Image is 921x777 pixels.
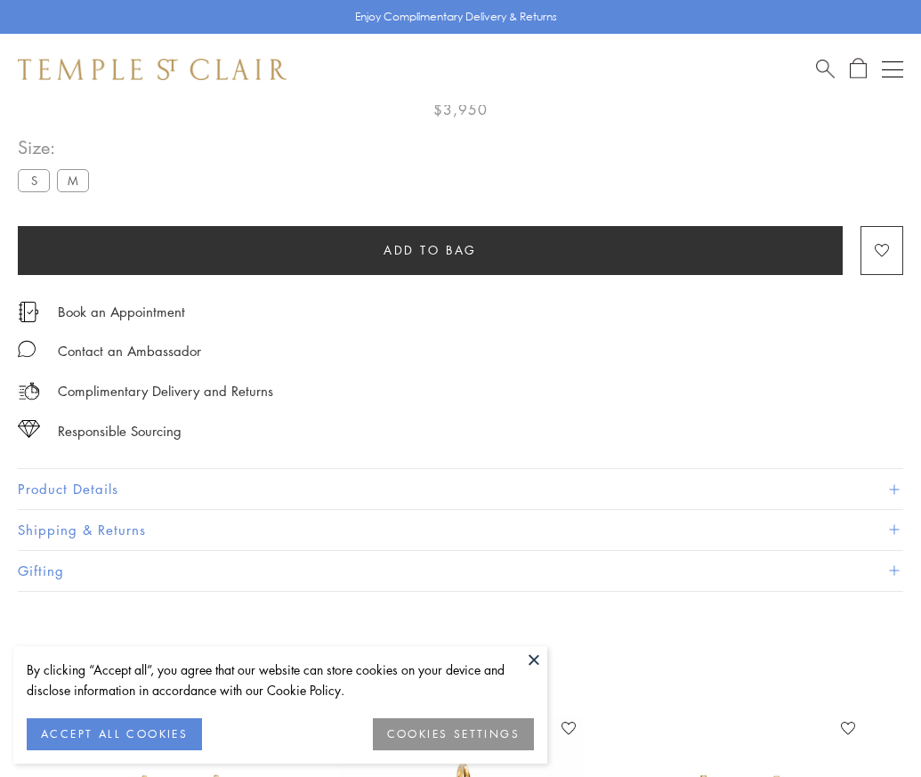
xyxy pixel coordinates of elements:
span: Add to bag [384,240,477,260]
label: S [18,169,50,191]
p: Enjoy Complimentary Delivery & Returns [355,8,557,26]
button: Gifting [18,551,903,591]
button: Open navigation [882,59,903,80]
div: By clicking “Accept all”, you agree that our website can store cookies on your device and disclos... [27,660,534,700]
div: Contact an Ambassador [58,340,201,362]
img: icon_delivery.svg [18,380,40,402]
img: MessageIcon-01_2.svg [18,340,36,358]
button: Add to bag [18,226,843,275]
a: Book an Appointment [58,302,185,321]
span: $3,950 [433,98,488,121]
label: M [57,169,89,191]
img: icon_sourcing.svg [18,420,40,438]
span: Size: [18,133,96,162]
div: Responsible Sourcing [58,420,182,442]
img: icon_appointment.svg [18,302,39,322]
img: Temple St. Clair [18,59,287,80]
button: Product Details [18,469,903,509]
button: ACCEPT ALL COOKIES [27,718,202,750]
p: Complimentary Delivery and Returns [58,380,273,402]
button: Shipping & Returns [18,510,903,550]
a: Open Shopping Bag [850,58,867,80]
a: Search [816,58,835,80]
button: COOKIES SETTINGS [373,718,534,750]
